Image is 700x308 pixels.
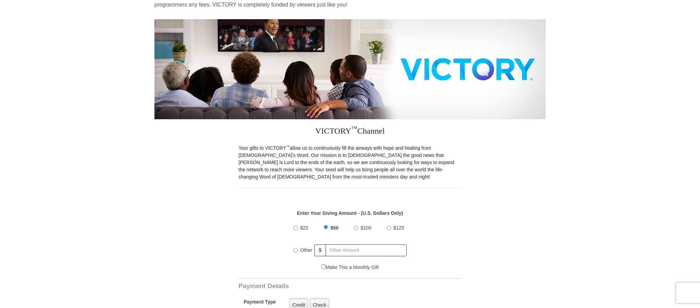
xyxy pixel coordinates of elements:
strong: Enter Your Giving Amount - (U.S. Dollars Only) [297,210,403,216]
p: Your gifts to VICTORY allow us to continuously fill the airways with hope and healing from [DEMOG... [238,145,462,181]
span: $125 [394,225,404,231]
span: $50 [330,225,338,231]
label: Make This a Monthly Gift [321,264,379,271]
h3: VICTORY Channel [238,119,462,145]
span: $100 [361,225,371,231]
span: $25 [300,225,308,231]
span: $ [314,244,326,256]
span: Other [300,247,312,253]
input: Make This a Monthly Gift [321,264,326,269]
sup: ™ [286,145,290,149]
h3: Payment Details [238,282,413,290]
sup: ™ [351,125,358,132]
input: Other Amount [326,244,407,256]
